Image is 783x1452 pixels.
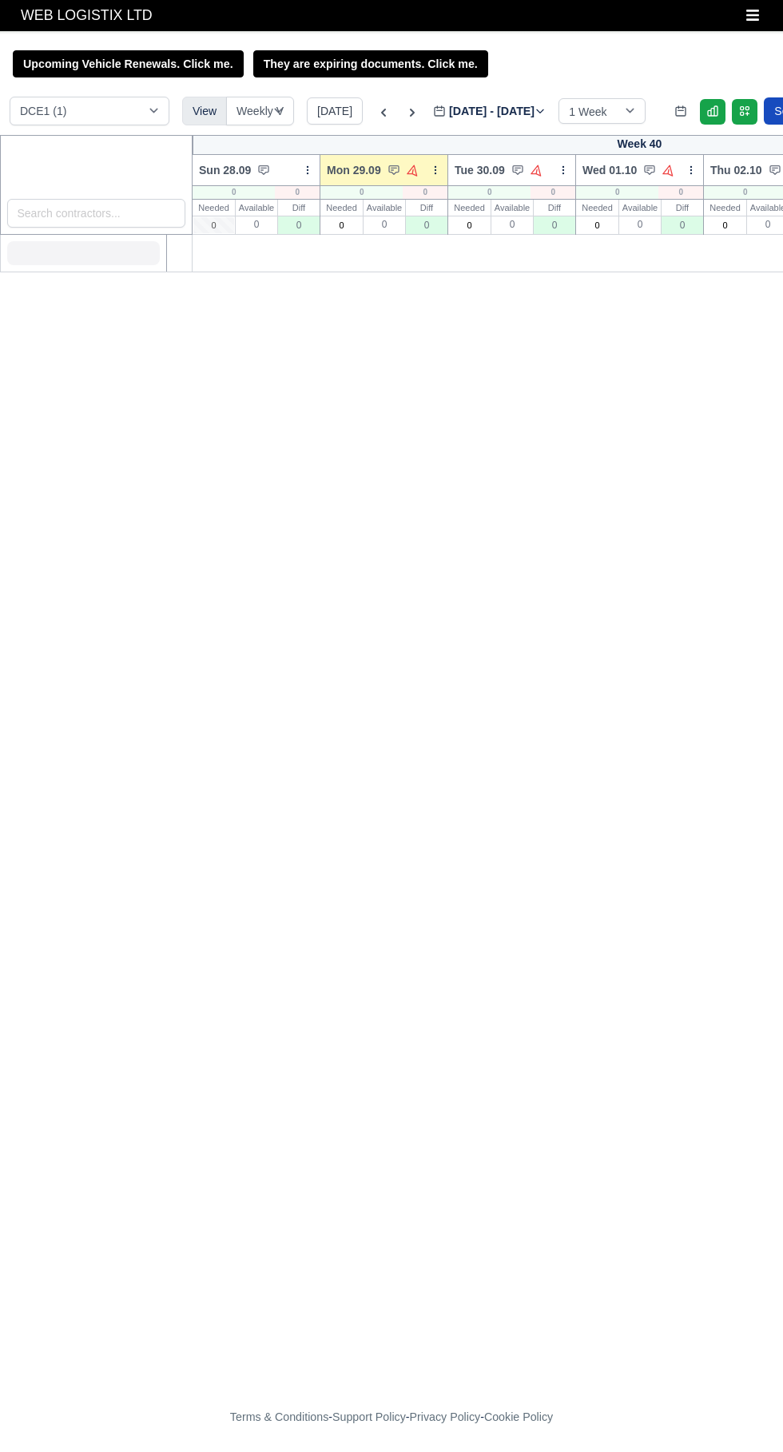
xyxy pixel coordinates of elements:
span: Mon 29.09 [327,162,381,178]
div: 0 [531,186,575,199]
label: [DATE] - [DATE] [433,102,546,121]
div: 0 [619,216,661,232]
div: 0 [491,216,533,232]
div: 0 [275,186,320,199]
div: 0 [278,216,320,234]
div: Available [364,200,405,216]
span: Wed 01.10 [582,162,637,178]
button: [DATE] [307,97,363,125]
div: Available [236,200,277,216]
input: Search contractors... [7,199,186,228]
div: 0 [576,186,658,199]
a: Cookie Policy [484,1410,553,1423]
div: 0 [658,186,703,199]
span: Thu 02.10 [710,162,762,178]
a: They are expiring documents. Click me. [253,50,488,77]
a: Privacy Policy [410,1410,481,1423]
div: View [182,97,227,125]
div: Needed [576,200,618,216]
button: Toggle navigation [735,4,770,26]
div: 0 [534,216,575,234]
div: Diff [278,200,320,216]
div: Needed [320,200,363,216]
div: Diff [406,200,447,216]
div: Diff [662,200,703,216]
div: Available [619,200,661,216]
div: 0 [448,186,531,199]
span: Tue 30.09 [455,162,505,178]
div: 0 [320,186,403,199]
div: - - - [104,1408,679,1426]
div: Needed [448,200,491,216]
div: 0 [364,216,405,232]
div: Available [491,200,533,216]
div: 0 [406,216,447,234]
a: Upcoming Vehicle Renewals. Click me. [13,50,244,77]
div: 0 [193,186,275,199]
div: 0 [662,216,703,234]
a: Terms & Conditions [230,1410,328,1423]
a: Support Policy [332,1410,406,1423]
div: 0 [236,216,277,232]
div: Needed [704,200,746,216]
span: Sun 28.09 [199,162,251,178]
div: Needed [193,200,235,216]
div: Diff [534,200,575,216]
div: 0 [403,186,447,199]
